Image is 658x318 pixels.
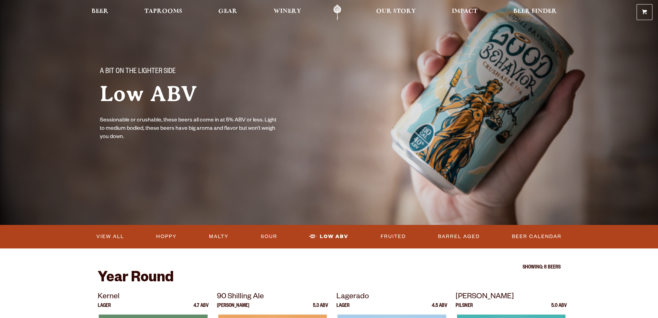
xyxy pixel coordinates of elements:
p: 5.3 ABV [313,303,328,315]
p: 4.5 ABV [432,303,447,315]
span: A bit on the lighter side [100,67,176,76]
a: Gear [214,4,242,20]
p: [PERSON_NAME] [456,291,567,303]
span: Impact [452,9,477,14]
p: Showing: 8 Beers [98,265,561,271]
a: Low ABV [306,229,351,245]
a: Beer Finder [509,4,561,20]
span: Beer [92,9,108,14]
a: Odell Home [324,4,350,20]
p: Lager [336,303,350,315]
h1: Low ABV [100,82,315,106]
span: Our Story [376,9,416,14]
h2: Year Round [98,271,561,287]
a: Taprooms [140,4,187,20]
p: 5.0 ABV [551,303,567,315]
p: Kernel [98,291,209,303]
a: Beer [87,4,113,20]
a: Barrel Aged [435,229,483,245]
p: Pilsner [456,303,473,315]
a: Impact [447,4,482,20]
p: Sessionable or crushable, these beers all come in at 5% ABV or less. Light to medium bodied, thes... [100,117,277,142]
a: Fruited [378,229,409,245]
a: Our Story [372,4,420,20]
p: [PERSON_NAME] [217,303,249,315]
a: Hoppy [153,229,180,245]
span: Winery [274,9,301,14]
a: Malty [206,229,231,245]
span: Gear [218,9,237,14]
p: 90 Shilling Ale [217,291,328,303]
p: Lager [98,303,111,315]
a: Winery [269,4,306,20]
a: Sour [258,229,280,245]
span: Taprooms [144,9,182,14]
a: View All [94,229,127,245]
p: Lagerado [336,291,448,303]
a: Beer Calendar [509,229,564,245]
span: Beer Finder [513,9,557,14]
p: 4.7 ABV [193,303,209,315]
